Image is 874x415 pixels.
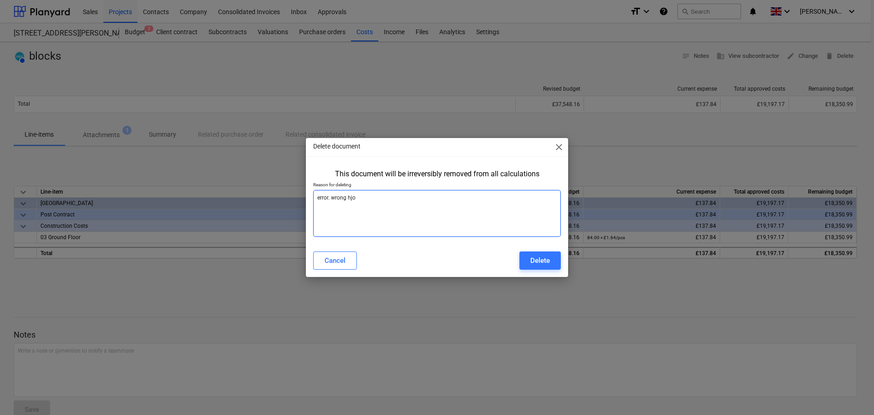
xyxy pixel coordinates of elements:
div: This document will be irreversibly removed from all calculations [335,169,539,178]
textarea: error. wrong hj [313,190,561,237]
button: Delete [519,251,561,270]
div: Delete [530,255,550,266]
span: close [554,142,564,153]
div: Cancel [325,255,346,266]
iframe: Chat Widget [828,371,874,415]
button: Cancel [313,251,357,270]
p: Delete document [313,142,361,151]
p: Reason for deleting [313,182,561,190]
